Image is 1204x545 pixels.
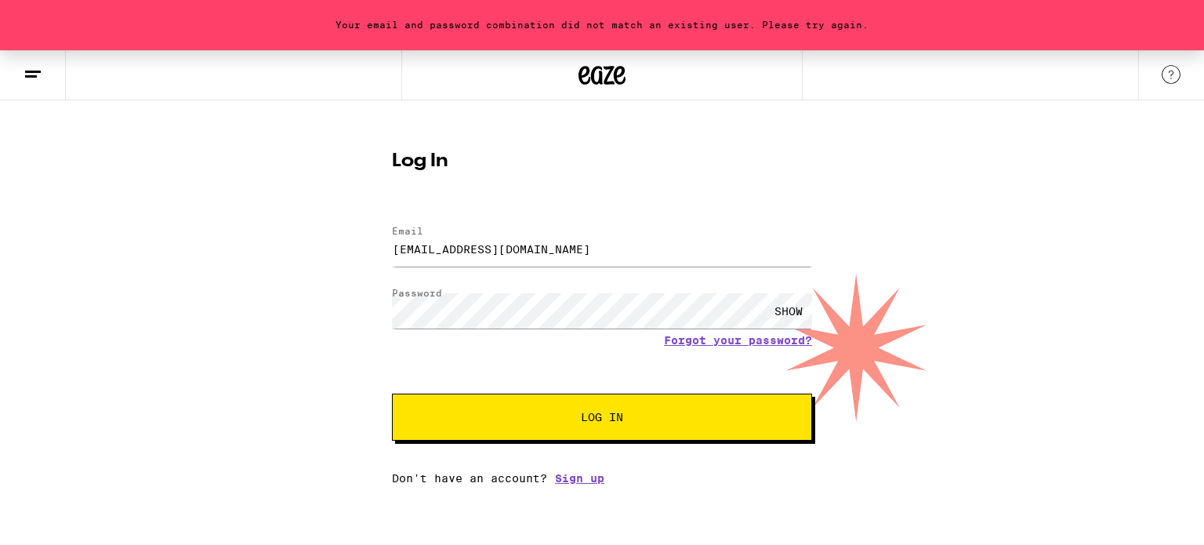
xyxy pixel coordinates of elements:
[9,11,113,24] span: Hi. Need any help?
[765,293,812,329] div: SHOW
[392,231,812,267] input: Email
[392,472,812,485] div: Don't have an account?
[392,288,442,298] label: Password
[392,394,812,441] button: Log In
[392,226,423,236] label: Email
[581,412,623,423] span: Log In
[664,334,812,347] a: Forgot your password?
[555,472,604,485] a: Sign up
[392,152,812,171] h1: Log In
